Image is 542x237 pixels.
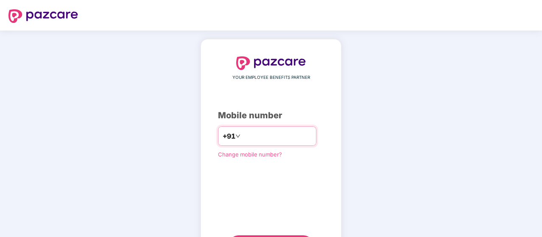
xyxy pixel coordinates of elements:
a: Change mobile number? [218,151,282,158]
span: down [235,134,240,139]
span: YOUR EMPLOYEE BENEFITS PARTNER [232,74,310,81]
span: +91 [223,131,235,142]
div: Mobile number [218,109,324,122]
img: logo [8,9,78,23]
img: logo [236,56,306,70]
